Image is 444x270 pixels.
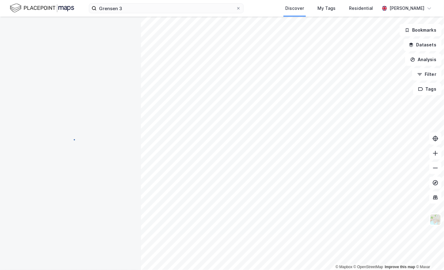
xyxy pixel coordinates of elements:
img: logo.f888ab2527a4732fd821a326f86c7f29.svg [10,3,74,14]
div: My Tags [317,5,336,12]
div: Residential [349,5,373,12]
a: Mapbox [336,265,352,269]
button: Bookmarks [400,24,442,36]
button: Filter [412,68,442,80]
img: spinner.a6d8c91a73a9ac5275cf975e30b51cfb.svg [66,135,75,145]
input: Search by address, cadastre, landlords, tenants or people [97,4,236,13]
img: Z [430,214,441,225]
a: OpenStreetMap [354,265,383,269]
button: Datasets [404,39,442,51]
button: Analysis [405,53,442,66]
a: Improve this map [385,265,415,269]
button: Tags [413,83,442,95]
div: Chatt-widget [413,241,444,270]
iframe: Chat Widget [413,241,444,270]
div: [PERSON_NAME] [389,5,424,12]
div: Discover [285,5,304,12]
